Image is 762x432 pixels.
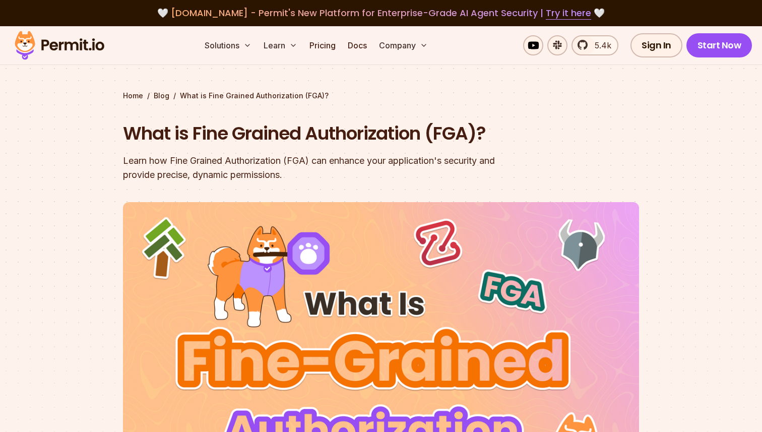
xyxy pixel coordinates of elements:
[201,35,256,55] button: Solutions
[546,7,591,20] a: Try it here
[571,35,618,55] a: 5.4k
[344,35,371,55] a: Docs
[171,7,591,19] span: [DOMAIN_NAME] - Permit's New Platform for Enterprise-Grade AI Agent Security |
[123,91,143,101] a: Home
[630,33,682,57] a: Sign In
[260,35,301,55] button: Learn
[375,35,432,55] button: Company
[123,91,639,101] div: / /
[589,39,611,51] span: 5.4k
[123,121,510,146] h1: What is Fine Grained Authorization (FGA)?
[10,28,109,63] img: Permit logo
[686,33,752,57] a: Start Now
[305,35,340,55] a: Pricing
[24,6,738,20] div: 🤍 🤍
[154,91,169,101] a: Blog
[123,154,510,182] div: Learn how Fine Grained Authorization (FGA) can enhance your application's security and provide pr...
